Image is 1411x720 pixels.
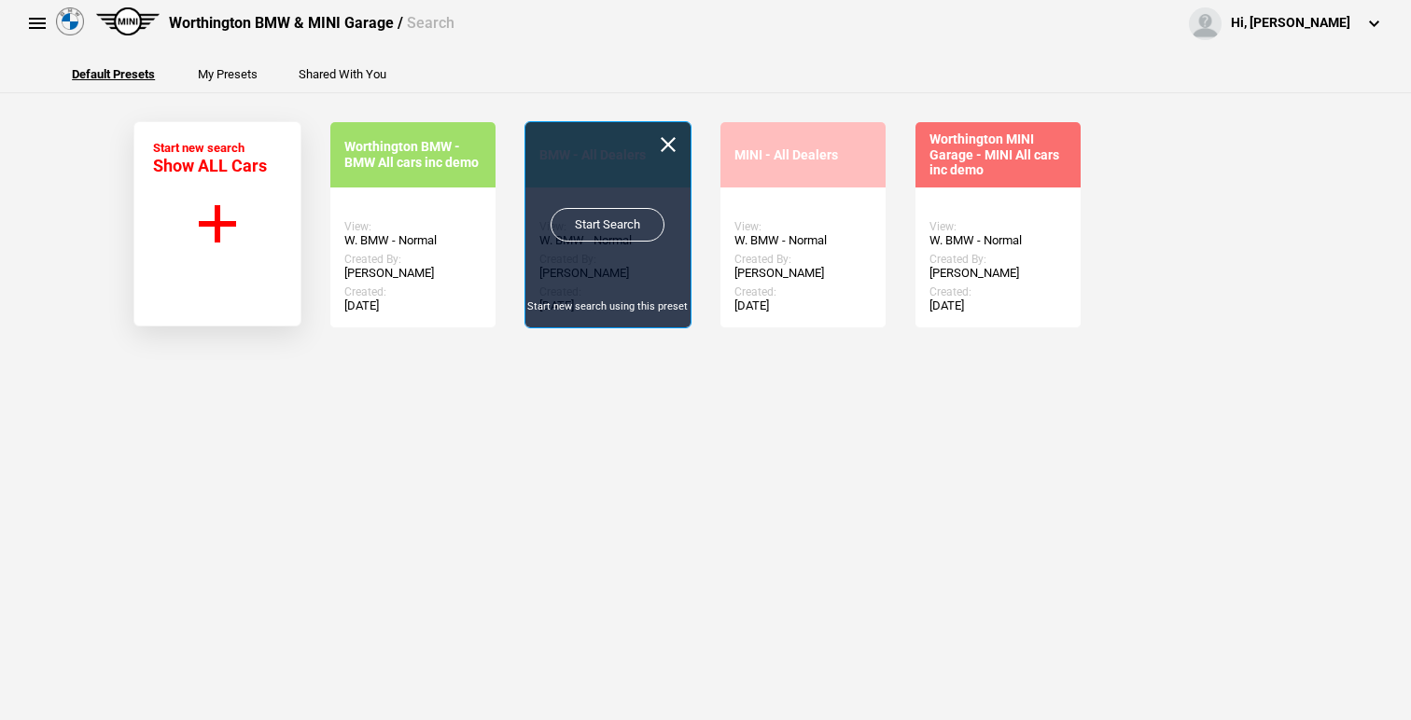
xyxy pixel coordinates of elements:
[344,285,482,298] div: Created:
[734,147,872,163] div: MINI - All Dealers
[525,299,691,313] div: Start new search using this preset
[344,139,482,171] div: Worthington BMW - BMW All cars inc demo
[929,298,1067,313] div: [DATE]
[734,253,872,266] div: Created By:
[169,13,454,34] div: Worthington BMW & MINI Garage /
[344,220,482,233] div: View:
[96,7,160,35] img: mini.png
[929,132,1067,178] div: Worthington MINI Garage - MINI All cars inc demo
[56,7,84,35] img: bmw.png
[734,285,872,298] div: Created:
[929,233,1067,248] div: W. BMW - Normal
[929,220,1067,233] div: View:
[344,253,482,266] div: Created By:
[198,68,258,80] button: My Presets
[407,14,454,32] span: Search
[929,285,1067,298] div: Created:
[929,253,1067,266] div: Created By:
[734,233,872,248] div: W. BMW - Normal
[734,298,872,313] div: [DATE]
[153,156,267,175] span: Show ALL Cars
[299,68,386,80] button: Shared With You
[734,266,872,281] div: [PERSON_NAME]
[734,220,872,233] div: View:
[72,68,155,80] button: Default Presets
[153,141,267,175] div: Start new search
[1231,14,1350,33] div: Hi, [PERSON_NAME]
[344,233,482,248] div: W. BMW - Normal
[344,266,482,281] div: [PERSON_NAME]
[929,266,1067,281] div: [PERSON_NAME]
[133,121,300,326] button: Start new search Show ALL Cars
[344,298,482,313] div: [DATE]
[551,208,664,242] a: Start Search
